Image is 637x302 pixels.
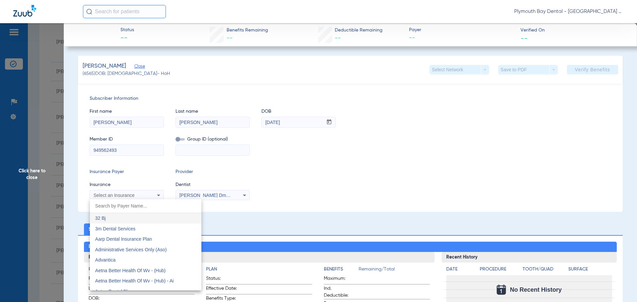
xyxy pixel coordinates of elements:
[95,215,106,221] span: 32 Bj
[95,289,135,294] span: Aetna Dental Plans
[95,247,167,252] span: Administrative Services Only (Aso)
[95,257,115,263] span: Advantica
[90,199,201,213] input: dropdown search
[95,226,135,231] span: 3m Dental Services
[604,270,637,302] iframe: Chat Widget
[95,236,152,242] span: Aarp Dental Insurance Plan
[95,268,166,273] span: Aetna Better Health Of Wv - (Hub)
[95,278,174,283] span: Aetna Better Health Of Wv - (Hub) - Ai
